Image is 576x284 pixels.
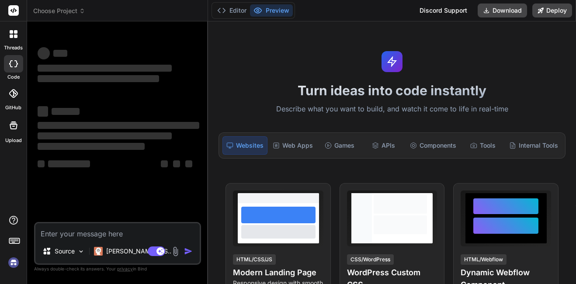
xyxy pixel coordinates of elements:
[38,65,172,72] span: ‌
[213,83,571,98] h1: Turn ideas into code instantly
[52,108,80,115] span: ‌
[38,75,159,82] span: ‌
[347,254,394,265] div: CSS/WordPress
[185,160,192,167] span: ‌
[94,247,103,256] img: Claude 4 Sonnet
[214,4,250,17] button: Editor
[184,247,193,256] img: icon
[106,247,171,256] p: [PERSON_NAME] 4 S..
[233,254,276,265] div: HTML/CSS/JS
[414,3,472,17] div: Discord Support
[38,122,199,129] span: ‌
[38,106,48,117] span: ‌
[5,137,22,144] label: Upload
[117,266,133,271] span: privacy
[318,136,361,155] div: Games
[250,4,293,17] button: Preview
[362,136,405,155] div: APIs
[7,73,20,81] label: code
[506,136,562,155] div: Internal Tools
[34,265,201,273] p: Always double-check its answers. Your in Bind
[38,132,172,139] span: ‌
[213,104,571,115] p: Describe what you want to build, and watch it come to life in real-time
[38,160,45,167] span: ‌
[6,255,21,270] img: signin
[38,143,145,150] span: ‌
[170,246,180,256] img: attachment
[532,3,572,17] button: Deploy
[406,136,460,155] div: Components
[461,254,507,265] div: HTML/Webflow
[222,136,267,155] div: Websites
[4,44,23,52] label: threads
[77,248,85,255] img: Pick Models
[48,160,90,167] span: ‌
[173,160,180,167] span: ‌
[55,247,75,256] p: Source
[38,47,50,59] span: ‌
[33,7,85,15] span: Choose Project
[269,136,316,155] div: Web Apps
[161,160,168,167] span: ‌
[53,50,67,57] span: ‌
[5,104,21,111] label: GitHub
[461,136,504,155] div: Tools
[233,267,323,279] h4: Modern Landing Page
[478,3,527,17] button: Download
